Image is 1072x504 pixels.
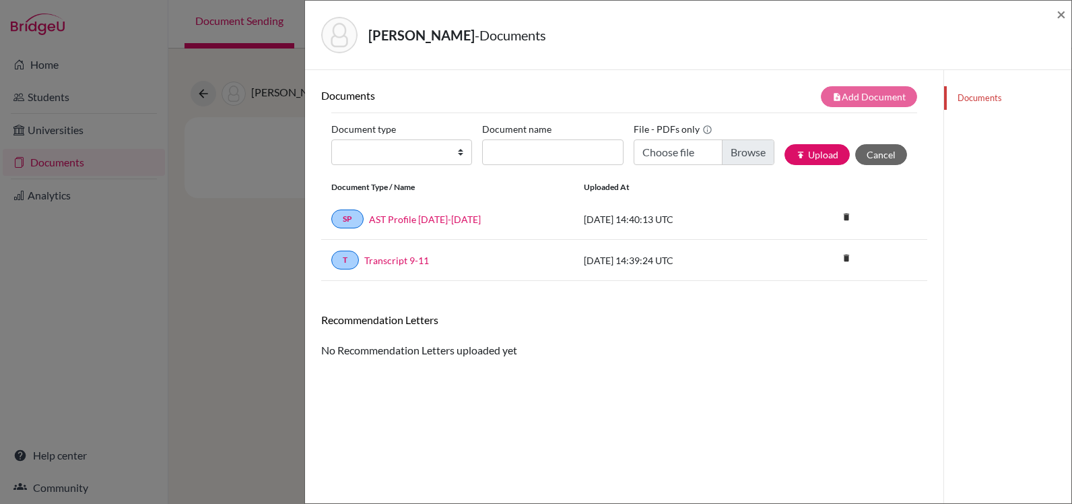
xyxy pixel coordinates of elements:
i: delete [836,248,857,268]
button: Cancel [855,144,907,165]
span: - Documents [475,27,546,43]
a: delete [836,209,857,227]
label: File - PDFs only [634,119,712,139]
a: Transcript 9-11 [364,253,429,267]
h6: Recommendation Letters [321,313,927,326]
a: SP [331,210,364,228]
div: Document Type / Name [321,181,574,193]
a: AST Profile [DATE]-[DATE] [369,212,481,226]
a: delete [836,250,857,268]
div: No Recommendation Letters uploaded yet [321,313,927,358]
span: × [1057,4,1066,24]
div: [DATE] 14:40:13 UTC [574,212,776,226]
a: T [331,251,359,270]
label: Document type [331,119,396,139]
button: publishUpload [784,144,850,165]
div: [DATE] 14:39:24 UTC [574,253,776,267]
button: note_addAdd Document [821,86,917,107]
i: delete [836,207,857,227]
i: note_add [832,92,842,102]
a: Documents [944,86,1071,110]
button: Close [1057,6,1066,22]
strong: [PERSON_NAME] [368,27,475,43]
div: Uploaded at [574,181,776,193]
i: publish [796,150,805,160]
label: Document name [482,119,551,139]
h6: Documents [321,89,624,102]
